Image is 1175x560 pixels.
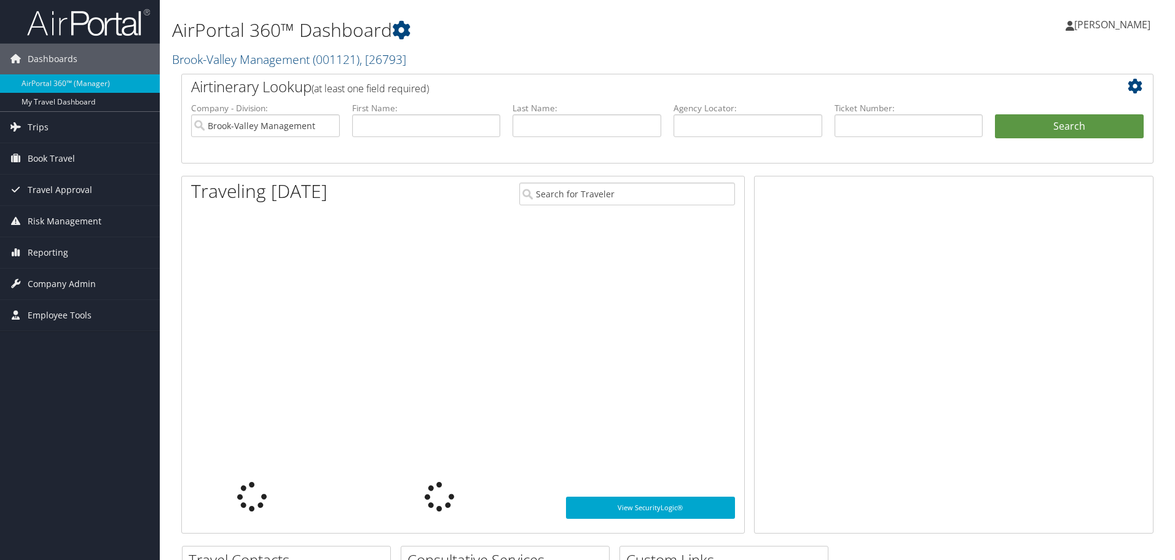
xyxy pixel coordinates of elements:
[352,102,501,114] label: First Name:
[191,102,340,114] label: Company - Division:
[28,143,75,174] span: Book Travel
[172,51,406,68] a: Brook-Valley Management
[513,102,661,114] label: Last Name:
[27,8,150,37] img: airportal-logo.png
[28,206,101,237] span: Risk Management
[28,175,92,205] span: Travel Approval
[191,178,328,204] h1: Traveling [DATE]
[28,300,92,331] span: Employee Tools
[28,112,49,143] span: Trips
[191,76,1063,97] h2: Airtinerary Lookup
[28,44,77,74] span: Dashboards
[519,183,735,205] input: Search for Traveler
[995,114,1144,139] button: Search
[360,51,406,68] span: , [ 26793 ]
[28,269,96,299] span: Company Admin
[312,82,429,95] span: (at least one field required)
[674,102,822,114] label: Agency Locator:
[28,237,68,268] span: Reporting
[566,497,735,519] a: View SecurityLogic®
[835,102,983,114] label: Ticket Number:
[313,51,360,68] span: ( 001121 )
[1074,18,1150,31] span: [PERSON_NAME]
[172,17,833,43] h1: AirPortal 360™ Dashboard
[1066,6,1163,43] a: [PERSON_NAME]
